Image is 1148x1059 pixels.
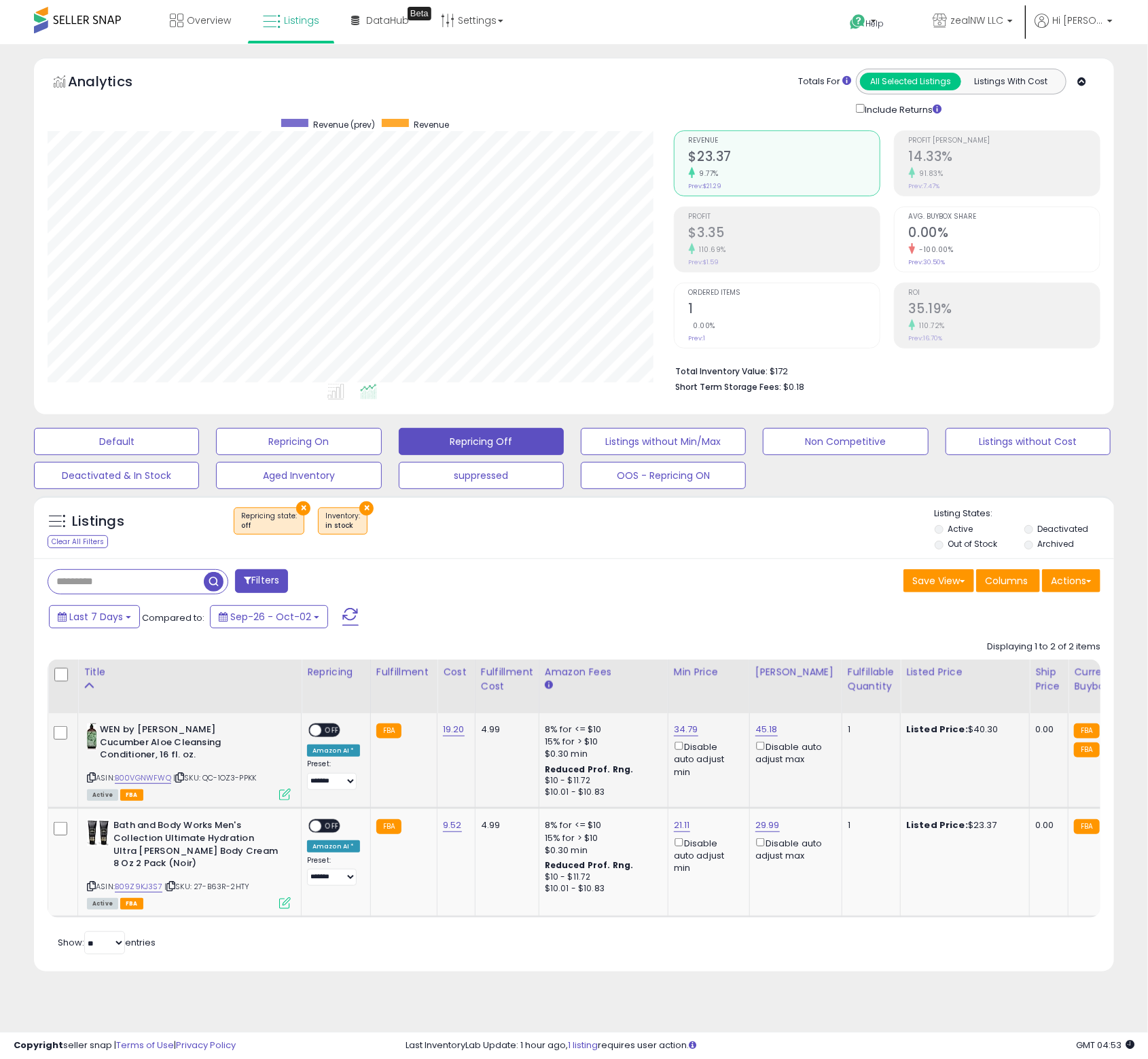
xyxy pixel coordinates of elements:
div: Tooltip anchor [408,7,431,20]
h2: 35.19% [909,301,1100,319]
button: Deactivated & In Stock [34,462,199,489]
span: Inventory : [325,511,360,531]
div: Disable auto adjust max [755,836,831,862]
button: Non Competitive [763,428,928,455]
div: 1 [848,723,890,736]
small: FBA [1074,819,1099,834]
div: Current Buybox Price [1074,665,1144,694]
div: Disable auto adjust max [755,739,831,766]
div: $0.30 min [545,748,658,760]
b: WEN by [PERSON_NAME] Cucumber Aloe Cleansing Conditioner, 16 fl. oz. [100,723,265,765]
button: Listings without Min/Max [581,428,746,455]
span: All listings currently available for purchase on Amazon [87,789,118,801]
a: 21.11 [674,819,690,832]
div: 8% for <= $10 [545,819,658,831]
small: Prev: 16.70% [909,334,943,342]
small: 110.69% [695,245,727,255]
div: 8% for <= $10 [545,723,658,736]
span: Avg. Buybox Share [909,213,1100,221]
button: Last 7 Days [49,605,140,628]
span: Help [866,18,884,29]
button: All Selected Listings [860,73,961,90]
div: Disable auto adjust min [674,836,739,875]
span: Profit [689,213,880,221]
small: FBA [376,819,401,834]
div: Ship Price [1035,665,1062,694]
a: 19.20 [443,723,465,736]
a: 9.52 [443,819,462,832]
div: Fulfillment Cost [481,665,533,694]
span: All listings currently available for purchase on Amazon [87,898,118,910]
a: Hi [PERSON_NAME] [1035,14,1113,44]
a: 29.99 [755,819,780,832]
button: Default [34,428,199,455]
span: OFF [321,821,343,832]
h2: 14.33% [909,149,1100,167]
button: Filters [235,569,288,593]
a: 45.18 [755,723,778,736]
small: Prev: $1.59 [689,258,719,266]
div: Fulfillable Quantity [848,665,895,694]
span: ROI [909,289,1100,297]
div: 0.00 [1035,723,1058,736]
div: ASIN: [87,723,291,799]
span: Hi [PERSON_NAME] [1052,14,1103,27]
button: Save View [903,569,974,592]
b: Total Inventory Value: [676,365,768,377]
button: suppressed [399,462,564,489]
small: FBA [376,723,401,738]
small: Prev: $21.29 [689,182,722,190]
div: 15% for > $10 [545,736,658,748]
button: Listings With Cost [961,73,1062,90]
label: Archived [1038,538,1075,550]
label: Active [948,523,973,535]
button: Aged Inventory [216,462,381,489]
div: off [241,521,297,531]
i: Get Help [849,14,866,31]
span: Last 7 Days [69,610,123,624]
div: Title [84,665,295,679]
span: Sep-26 - Oct-02 [230,610,311,624]
small: Prev: 1 [689,334,706,342]
span: Repricing state : [241,511,297,531]
div: in stock [325,521,360,531]
span: Columns [985,574,1028,588]
span: FBA [120,898,143,910]
div: Include Returns [846,101,958,117]
small: 9.77% [695,168,719,179]
div: Cost [443,665,469,679]
div: 1 [848,819,890,831]
span: Show: entries [58,936,156,949]
div: $10 - $11.72 [545,775,658,787]
button: × [296,501,310,516]
small: Prev: 30.50% [909,258,946,266]
b: Listed Price: [906,819,968,831]
span: Overview [187,14,231,27]
img: 416PLaf11IL._SL40_.jpg [87,723,96,751]
span: Profit [PERSON_NAME] [909,137,1100,145]
div: Disable auto adjust min [674,739,739,778]
span: Listings [284,14,319,27]
b: Listed Price: [906,723,968,736]
button: × [359,501,374,516]
div: $40.30 [906,723,1019,736]
span: Ordered Items [689,289,880,297]
button: Repricing On [216,428,381,455]
li: $172 [676,362,1090,378]
div: ASIN: [87,819,291,908]
div: Displaying 1 to 2 of 2 items [987,641,1100,653]
div: Totals For [798,75,851,88]
span: OFF [321,725,343,736]
label: Deactivated [1038,523,1089,535]
span: Revenue (prev) [313,119,375,130]
div: Amazon Fees [545,665,662,679]
h2: $23.37 [689,149,880,167]
a: Help [839,3,911,44]
small: Prev: 7.47% [909,182,940,190]
a: 34.79 [674,723,698,736]
div: $0.30 min [545,844,658,857]
b: Reduced Prof. Rng. [545,764,634,775]
small: -100.00% [915,245,954,255]
span: zealNW LLC [950,14,1003,27]
div: Amazon AI * [307,840,360,852]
